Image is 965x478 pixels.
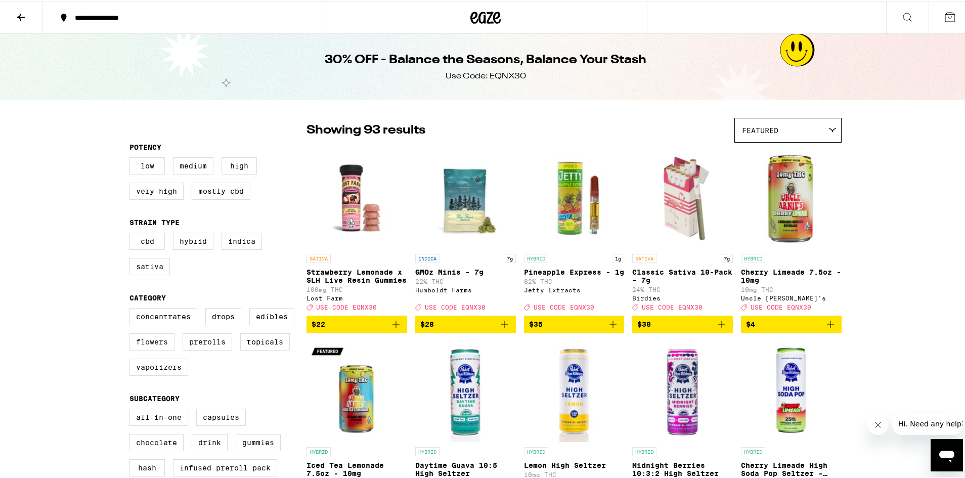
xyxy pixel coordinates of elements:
[741,446,765,455] p: HYBRID
[173,156,213,173] label: Medium
[524,470,625,476] p: 10mg THC
[222,156,257,173] label: High
[534,302,594,309] span: USE CODE EQNX30
[129,292,166,300] legend: Category
[524,285,625,292] div: Jetty Extracts
[306,252,331,262] p: SATIVA
[249,307,294,324] label: Edibles
[192,181,250,198] label: Mostly CBD
[637,319,651,327] span: $30
[741,285,842,291] p: 10mg THC
[632,267,733,283] p: Classic Sativa 10-Pack - 7g
[240,332,290,349] label: Topicals
[306,267,407,283] p: Strawberry Lemonade x SLH Live Resin Gummies
[524,339,625,441] img: Pabst Labs - Lemon High Seltzer
[632,314,733,331] button: Add to bag
[741,146,842,314] a: Open page for Cherry Limeade 7.5oz - 10mg from Uncle Arnie's
[129,393,180,401] legend: Subcategory
[306,339,407,441] img: Uncle Arnie's - Iced Tea Lemonade 7.5oz - 10mg
[205,307,241,324] label: Drops
[415,252,440,262] p: INDICA
[892,411,963,433] iframe: Message from company
[742,125,778,133] span: Featured
[129,332,174,349] label: Flowers
[415,339,516,441] img: Pabst Labs - Daytime Guava 10:5 High Seltzer
[612,252,624,262] p: 1g
[415,146,516,247] img: Humboldt Farms - GMOz Minis - 7g
[415,267,516,275] p: GMOz Minis - 7g
[415,446,440,455] p: HYBRID
[420,319,434,327] span: $28
[632,446,656,455] p: HYBRID
[425,302,486,309] span: USE CODE EQNX30
[868,413,888,433] iframe: Close message
[741,339,842,441] img: Pabst Labs - Cherry Limeade High Soda Pop Seltzer - 25mg
[129,231,165,248] label: CBD
[129,181,184,198] label: Very High
[129,458,165,475] label: Hash
[741,293,842,300] div: Uncle [PERSON_NAME]'s
[524,146,625,247] img: Jetty Extracts - Pineapple Express - 1g
[632,285,733,291] p: 24% THC
[931,438,963,470] iframe: Button to launch messaging window
[129,256,170,274] label: Sativa
[415,460,516,476] p: Daytime Guava 10:5 High Seltzer
[632,460,733,476] p: Midnight Berries 10:3:2 High Seltzer
[222,231,262,248] label: Indica
[446,69,526,80] div: Use Code: EQNX30
[306,146,407,247] img: Lost Farm - Strawberry Lemonade x SLH Live Resin Gummies
[741,314,842,331] button: Add to bag
[306,285,407,291] p: 100mg THC
[173,458,277,475] label: Infused Preroll Pack
[306,146,407,314] a: Open page for Strawberry Lemonade x SLH Live Resin Gummies from Lost Farm
[173,231,213,248] label: Hybrid
[632,339,733,441] img: Pabst Labs - Midnight Berries 10:3:2 High Seltzer
[721,252,733,262] p: 7g
[415,146,516,314] a: Open page for GMOz Minis - 7g from Humboldt Farms
[524,460,625,468] p: Lemon High Seltzer
[741,252,765,262] p: HYBRID
[524,252,548,262] p: HYBRID
[129,156,165,173] label: Low
[524,314,625,331] button: Add to bag
[236,432,281,450] label: Gummies
[129,142,161,150] legend: Potency
[129,307,197,324] label: Concentrates
[192,432,228,450] label: Drink
[306,314,407,331] button: Add to bag
[524,267,625,275] p: Pineapple Express - 1g
[325,50,646,67] h1: 30% OFF - Balance the Seasons, Balance Your Stash
[415,285,516,292] div: Humboldt Farms
[312,319,325,327] span: $22
[306,446,331,455] p: HYBRID
[316,302,377,309] span: USE CODE EQNX30
[741,267,842,283] p: Cherry Limeade 7.5oz - 10mg
[6,7,73,15] span: Hi. Need any help?
[741,146,842,247] img: Uncle Arnie's - Cherry Limeade 7.5oz - 10mg
[741,460,842,476] p: Cherry Limeade High Soda Pop Seltzer - 25mg
[632,146,733,314] a: Open page for Classic Sativa 10-Pack - 7g from Birdies
[306,293,407,300] div: Lost Farm
[524,277,625,283] p: 82% THC
[632,146,733,247] img: Birdies - Classic Sativa 10-Pack - 7g
[632,293,733,300] div: Birdies
[524,446,548,455] p: HYBRID
[642,302,703,309] span: USE CODE EQNX30
[504,252,516,262] p: 7g
[415,277,516,283] p: 22% THC
[183,332,232,349] label: Prerolls
[196,407,246,424] label: Capsules
[751,302,811,309] span: USE CODE EQNX30
[524,146,625,314] a: Open page for Pineapple Express - 1g from Jetty Extracts
[129,407,188,424] label: All-In-One
[306,120,425,138] p: Showing 93 results
[632,252,656,262] p: SATIVA
[129,217,180,225] legend: Strain Type
[746,319,755,327] span: $4
[129,432,184,450] label: Chocolate
[529,319,543,327] span: $35
[306,460,407,476] p: Iced Tea Lemonade 7.5oz - 10mg
[129,357,188,374] label: Vaporizers
[415,314,516,331] button: Add to bag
